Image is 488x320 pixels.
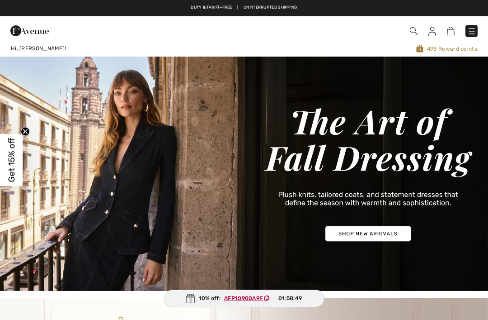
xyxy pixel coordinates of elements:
[6,138,17,182] span: Get 15% off
[447,27,455,35] img: Shopping Bag
[410,27,418,35] img: Search
[467,27,476,36] img: Menu
[10,22,49,40] img: 1ère Avenue
[11,45,66,52] span: Hi, [PERSON_NAME]!
[186,294,195,303] img: Gift.svg
[209,44,477,53] span: 495 Reward points
[224,295,263,301] ins: AFP10900A9F
[21,127,30,136] button: Close teaser
[164,290,324,307] div: 10% off:
[416,44,423,53] img: Avenue Rewards
[428,27,436,36] img: My Info
[278,294,302,302] span: 01:58:49
[4,44,484,53] a: Hi, [PERSON_NAME]!495 Reward points
[10,26,49,34] a: 1ère Avenue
